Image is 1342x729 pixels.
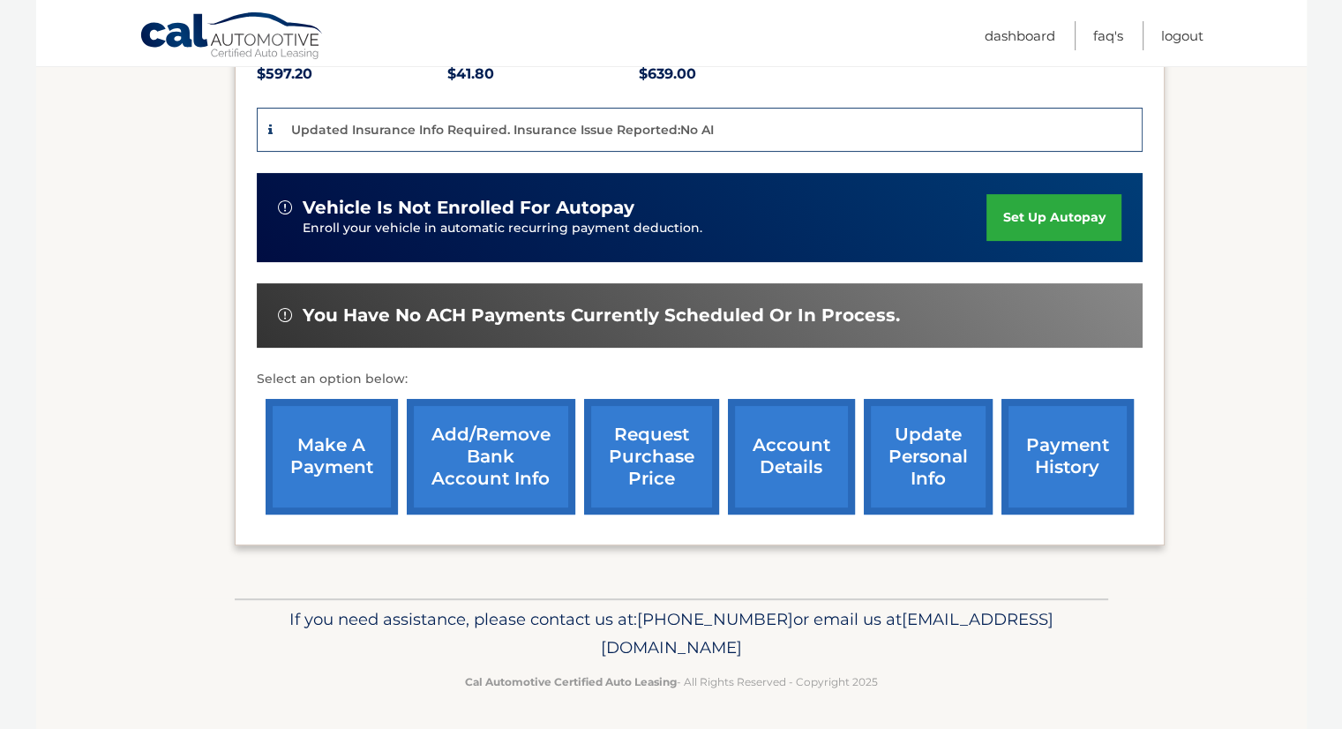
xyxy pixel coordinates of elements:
a: request purchase price [584,399,719,515]
a: make a payment [266,399,398,515]
a: set up autopay [986,194,1121,241]
span: You have no ACH payments currently scheduled or in process. [303,304,900,327]
p: Select an option below: [257,369,1143,390]
p: $597.20 [257,62,448,86]
strong: Cal Automotive Certified Auto Leasing [465,675,677,688]
a: Add/Remove bank account info [407,399,575,515]
p: Enroll your vehicle in automatic recurring payment deduction. [303,219,987,238]
a: payment history [1001,399,1134,515]
a: account details [728,399,855,515]
a: FAQ's [1093,21,1123,50]
span: vehicle is not enrolled for autopay [303,197,634,219]
p: Updated Insurance Info Required. Insurance Issue Reported:No AI [291,122,714,138]
a: Dashboard [985,21,1055,50]
span: [PHONE_NUMBER] [637,609,793,629]
img: alert-white.svg [278,308,292,322]
a: Cal Automotive [139,11,325,63]
a: Logout [1161,21,1203,50]
p: - All Rights Reserved - Copyright 2025 [246,673,1097,691]
p: $41.80 [447,62,639,86]
p: $639.00 [639,62,830,86]
img: alert-white.svg [278,200,292,214]
a: update personal info [864,399,993,515]
p: If you need assistance, please contact us at: or email us at [246,605,1097,662]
